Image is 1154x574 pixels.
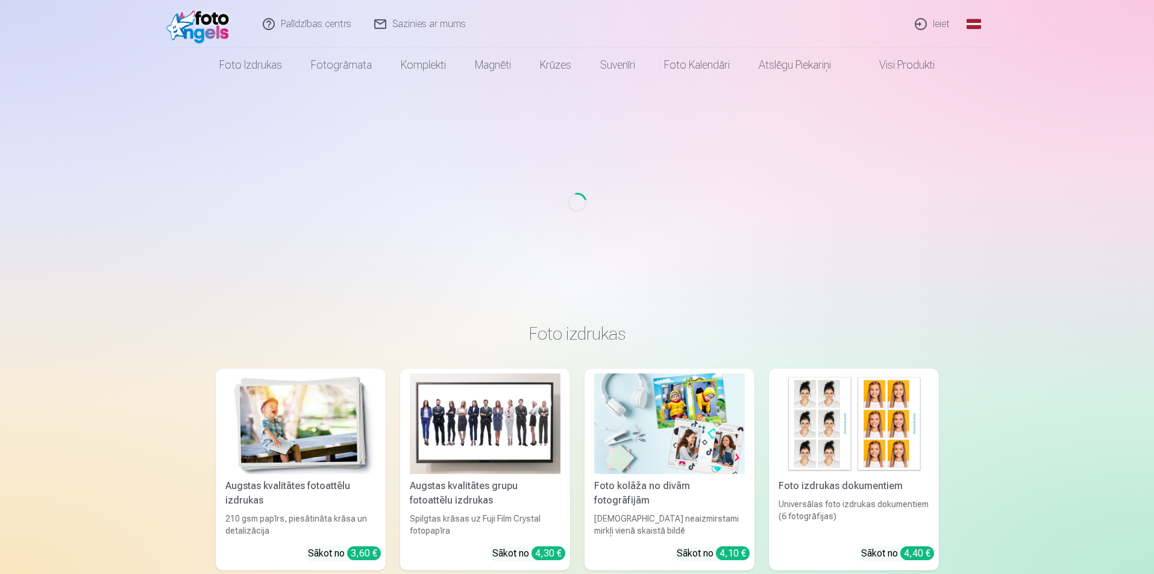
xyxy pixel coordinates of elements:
[744,48,845,82] a: Atslēgu piekariņi
[205,48,296,82] a: Foto izdrukas
[716,546,750,560] div: 4,10 €
[861,546,934,561] div: Sākot no
[845,48,949,82] a: Visi produkti
[225,323,929,345] h3: Foto izdrukas
[525,48,586,82] a: Krūzes
[589,479,750,508] div: Foto kolāža no divām fotogrāfijām
[296,48,386,82] a: Fotogrāmata
[774,498,934,537] div: Universālas foto izdrukas dokumentiem (6 fotogrāfijas)
[774,479,934,493] div: Foto izdrukas dokumentiem
[492,546,565,561] div: Sākot no
[221,513,381,537] div: 210 gsm papīrs, piesātināta krāsa un detalizācija
[386,48,460,82] a: Komplekti
[405,513,565,537] div: Spilgtas krāsas uz Fuji Film Crystal fotopapīra
[900,546,934,560] div: 4,40 €
[532,546,565,560] div: 4,30 €
[308,546,381,561] div: Sākot no
[221,479,381,508] div: Augstas kvalitātes fotoattēlu izdrukas
[225,373,376,474] img: Augstas kvalitātes fotoattēlu izdrukas
[405,479,565,508] div: Augstas kvalitātes grupu fotoattēlu izdrukas
[769,369,939,570] a: Foto izdrukas dokumentiemFoto izdrukas dokumentiemUniversālas foto izdrukas dokumentiem (6 fotogr...
[779,373,929,474] img: Foto izdrukas dokumentiem
[594,373,745,474] img: Foto kolāža no divām fotogrāfijām
[589,513,750,537] div: [DEMOGRAPHIC_DATA] neaizmirstami mirkļi vienā skaistā bildē
[166,5,236,43] img: /fa1
[347,546,381,560] div: 3,60 €
[650,48,744,82] a: Foto kalendāri
[460,48,525,82] a: Magnēti
[410,373,560,474] img: Augstas kvalitātes grupu fotoattēlu izdrukas
[586,48,650,82] a: Suvenīri
[216,369,386,570] a: Augstas kvalitātes fotoattēlu izdrukasAugstas kvalitātes fotoattēlu izdrukas210 gsm papīrs, piesā...
[400,369,570,570] a: Augstas kvalitātes grupu fotoattēlu izdrukasAugstas kvalitātes grupu fotoattēlu izdrukasSpilgtas ...
[585,369,754,570] a: Foto kolāža no divām fotogrāfijāmFoto kolāža no divām fotogrāfijām[DEMOGRAPHIC_DATA] neaizmirstam...
[677,546,750,561] div: Sākot no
